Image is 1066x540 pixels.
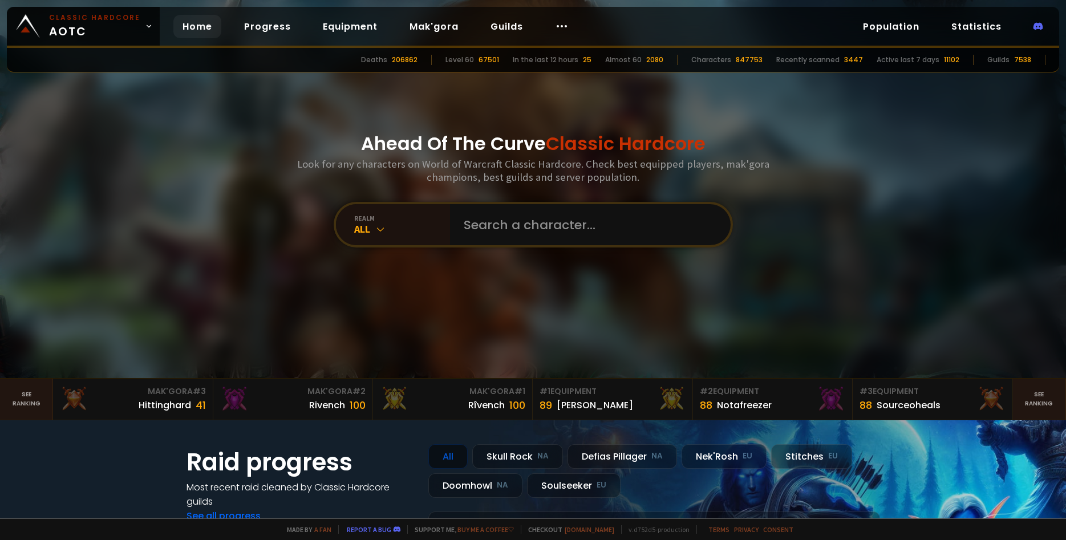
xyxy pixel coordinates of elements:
div: Skull Rock [472,444,563,469]
span: # 1 [540,385,550,397]
div: 88 [860,397,872,413]
div: 7538 [1014,55,1031,65]
a: Mak'gora [400,15,468,38]
span: # 3 [860,385,873,397]
span: v. d752d5 - production [621,525,690,534]
a: #1Equipment89[PERSON_NAME] [533,379,692,420]
div: Mak'Gora [380,385,525,397]
div: Stitches [771,444,852,469]
small: EU [828,450,838,462]
small: EU [597,480,606,491]
div: All [428,444,468,469]
div: Mak'Gora [60,385,205,397]
a: #2Equipment88Notafreezer [693,379,853,420]
div: All [354,222,450,236]
div: Hittinghard [139,398,191,412]
span: # 1 [514,385,525,397]
div: 88 [700,397,712,413]
span: Classic Hardcore [546,131,706,156]
span: # 3 [193,385,206,397]
div: Doomhowl [428,473,522,498]
a: See all progress [187,509,261,522]
small: NA [651,450,663,462]
small: NA [537,450,549,462]
div: Rîvench [468,398,505,412]
h1: Raid progress [187,444,415,480]
h1: Ahead Of The Curve [361,130,706,157]
div: Equipment [700,385,845,397]
div: 100 [350,397,366,413]
a: Seeranking [1013,379,1066,420]
span: AOTC [49,13,140,40]
div: 25 [583,55,591,65]
input: Search a character... [457,204,717,245]
div: 2080 [646,55,663,65]
div: Almost 60 [605,55,642,65]
div: Characters [691,55,731,65]
span: # 2 [352,385,366,397]
div: Recently scanned [776,55,840,65]
a: [DOMAIN_NAME] [565,525,614,534]
a: Mak'Gora#1Rîvench100 [373,379,533,420]
a: Home [173,15,221,38]
div: 3447 [844,55,863,65]
div: Equipment [540,385,685,397]
a: Report a bug [347,525,391,534]
a: #3Equipment88Sourceoheals [853,379,1012,420]
div: Equipment [860,385,1005,397]
small: NA [497,480,508,491]
a: Classic HardcoreAOTC [7,7,160,46]
div: 89 [540,397,552,413]
div: Sourceoheals [877,398,941,412]
span: Made by [280,525,331,534]
div: Level 60 [445,55,474,65]
span: # 2 [700,385,713,397]
small: Classic Hardcore [49,13,140,23]
span: Support me, [407,525,514,534]
a: Consent [763,525,793,534]
a: a fan [314,525,331,534]
div: realm [354,214,450,222]
div: 67501 [479,55,499,65]
a: Terms [708,525,729,534]
div: 41 [196,397,206,413]
div: 11102 [944,55,959,65]
span: Checkout [521,525,614,534]
a: Guilds [481,15,532,38]
h4: Most recent raid cleaned by Classic Hardcore guilds [187,480,415,509]
div: Defias Pillager [568,444,677,469]
div: 206862 [392,55,418,65]
div: [PERSON_NAME] [557,398,633,412]
div: Active last 7 days [877,55,939,65]
div: Rivench [309,398,345,412]
div: Guilds [987,55,1010,65]
div: Soulseeker [527,473,621,498]
a: Equipment [314,15,387,38]
div: In the last 12 hours [513,55,578,65]
div: 100 [509,397,525,413]
a: Mak'Gora#3Hittinghard41 [53,379,213,420]
div: 847753 [736,55,763,65]
a: Mak'Gora#2Rivench100 [213,379,373,420]
small: EU [743,450,752,462]
div: Notafreezer [717,398,772,412]
a: Statistics [942,15,1011,38]
a: Privacy [734,525,759,534]
div: Nek'Rosh [682,444,767,469]
div: Mak'Gora [220,385,366,397]
a: Buy me a coffee [457,525,514,534]
div: Deaths [361,55,387,65]
a: Progress [235,15,300,38]
h3: Look for any characters on World of Warcraft Classic Hardcore. Check best equipped players, mak'g... [293,157,774,184]
a: Population [854,15,929,38]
